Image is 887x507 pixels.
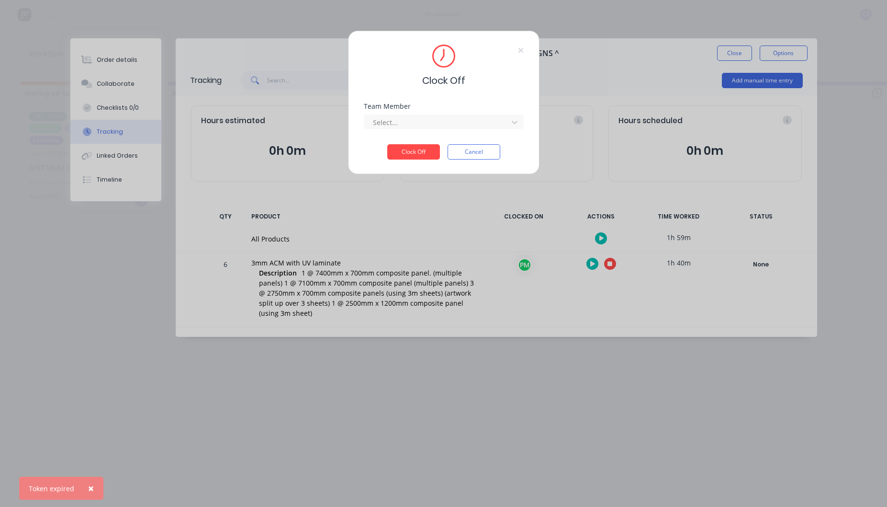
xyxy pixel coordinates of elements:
button: Close [79,477,103,500]
button: Clock Off [387,144,440,160]
span: Clock Off [422,73,465,88]
div: Team Member [364,103,524,110]
div: Token expired [29,484,74,494]
button: Cancel [448,144,500,160]
span: × [88,482,94,495]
